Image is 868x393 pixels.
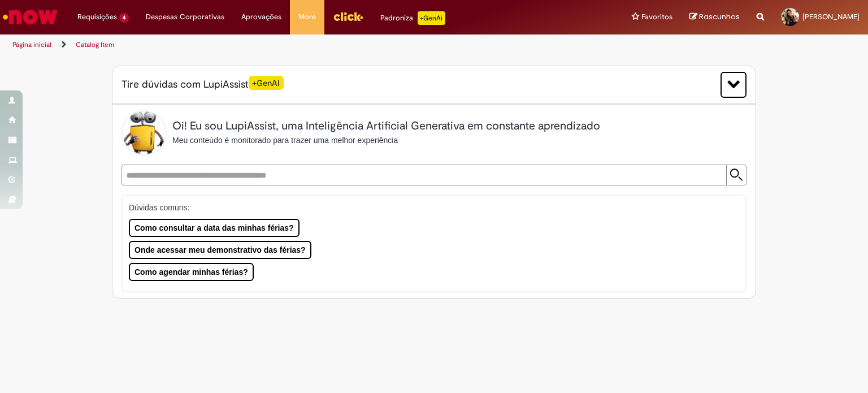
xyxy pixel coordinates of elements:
img: click_logo_yellow_360x200.png [333,8,363,25]
input: Submit [726,165,746,185]
h2: Oi! Eu sou LupiAssist, uma Inteligência Artificial Generativa em constante aprendizado [172,120,600,132]
button: Onde acessar meu demonstrativo das férias? [129,241,311,259]
span: Rascunhos [699,11,740,22]
button: Como agendar minhas férias? [129,263,254,281]
a: Rascunhos [689,12,740,23]
img: Lupi [121,110,167,156]
span: +GenAI [249,76,284,90]
span: More [298,11,316,23]
span: Tire dúvidas com LupiAssist [121,77,284,92]
span: 4 [119,13,129,23]
span: Despesas Corporativas [146,11,224,23]
img: ServiceNow [1,6,59,28]
p: +GenAi [418,11,445,25]
ul: Trilhas de página [8,34,570,55]
span: Requisições [77,11,117,23]
span: [PERSON_NAME] [802,12,860,21]
div: Padroniza [380,11,445,25]
button: Como consultar a data das minhas férias? [129,219,300,237]
a: Página inicial [12,40,51,49]
span: Meu conteúdo é monitorado para trazer uma melhor experiência [172,136,398,145]
p: Dúvidas comuns: [129,202,728,213]
span: Aprovações [241,11,281,23]
span: Favoritos [641,11,672,23]
a: Catalog Item [76,40,114,49]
